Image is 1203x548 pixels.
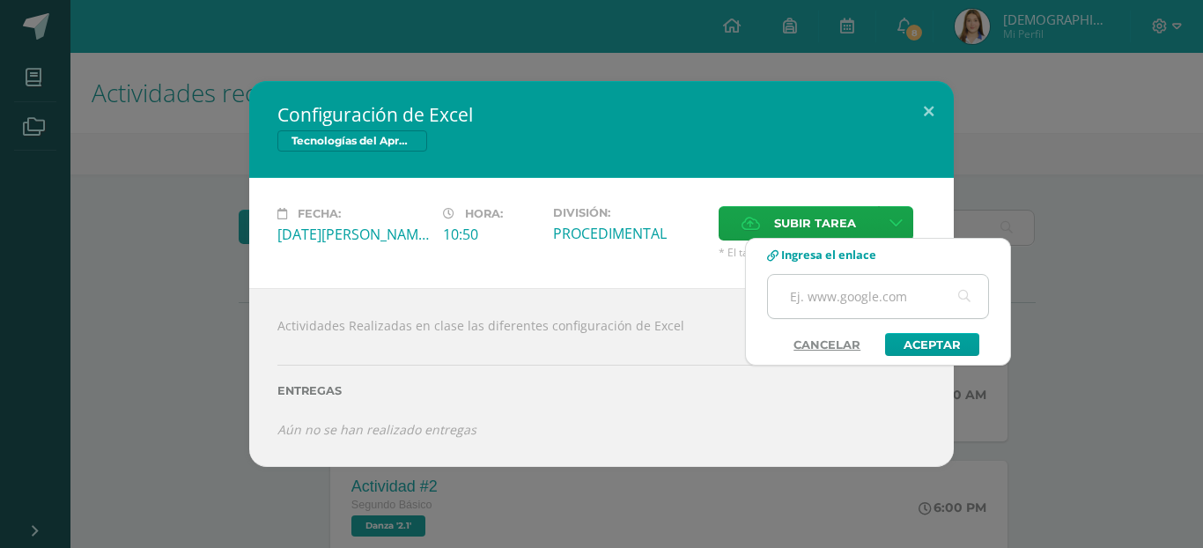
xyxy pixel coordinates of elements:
input: Ej. www.google.com [768,275,988,318]
span: Hora: [465,207,503,220]
span: Fecha: [298,207,341,220]
h2: Configuración de Excel [277,102,926,127]
div: PROCEDIMENTAL [553,224,705,243]
a: Cancelar [776,333,878,356]
button: Close (Esc) [904,81,954,141]
span: Subir tarea [774,207,856,240]
span: Ingresa el enlace [781,247,876,263]
label: Entregas [277,384,926,397]
div: Actividades Realizadas en clase las diferentes configuración de Excel [249,288,954,466]
span: Tecnologías del Aprendizaje y la Comunicación [277,130,427,152]
div: 10:50 [443,225,539,244]
a: Aceptar [885,333,979,356]
span: * El tamaño máximo permitido es 50 MB [719,245,926,260]
label: División: [553,206,705,219]
i: Aún no se han realizado entregas [277,421,476,438]
div: [DATE][PERSON_NAME] [277,225,429,244]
